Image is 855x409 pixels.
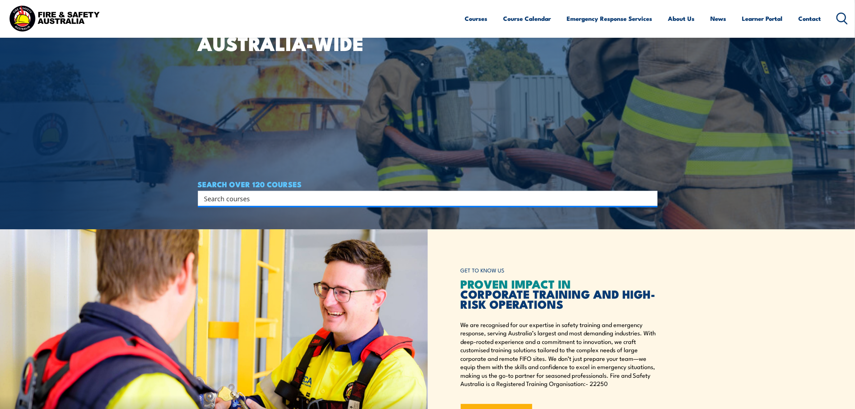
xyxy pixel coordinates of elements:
[461,320,657,387] p: We are recognised for our expertise in safety training and emergency response, serving Australia’...
[204,193,642,204] input: Search input
[567,9,652,28] a: Emergency Response Services
[799,9,821,28] a: Contact
[461,264,657,277] h6: GET TO KNOW US
[668,9,695,28] a: About Us
[198,180,657,188] h4: SEARCH OVER 120 COURSES
[503,9,551,28] a: Course Calendar
[465,9,488,28] a: Courses
[206,193,643,203] form: Search form
[461,275,571,293] span: PROVEN IMPACT IN
[711,9,726,28] a: News
[742,9,783,28] a: Learner Portal
[461,279,657,309] h2: CORPORATE TRAINING AND HIGH-RISK OPERATIONS
[645,193,655,203] button: Search magnifier button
